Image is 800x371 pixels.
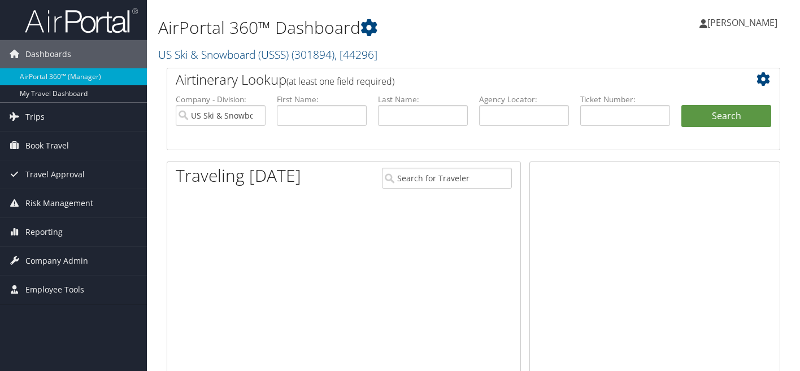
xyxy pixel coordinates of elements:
label: Agency Locator: [479,94,569,105]
button: Search [681,105,771,128]
span: Employee Tools [25,276,84,304]
span: Reporting [25,218,63,246]
span: Trips [25,103,45,131]
span: ( 301894 ) [292,47,334,62]
img: airportal-logo.png [25,7,138,34]
label: Last Name: [378,94,468,105]
span: , [ 44296 ] [334,47,377,62]
span: Dashboards [25,40,71,68]
h1: Traveling [DATE] [176,164,301,187]
span: (at least one field required) [286,75,394,88]
label: Ticket Number: [580,94,670,105]
span: Travel Approval [25,160,85,189]
a: [PERSON_NAME] [699,6,789,40]
span: Risk Management [25,189,93,217]
span: [PERSON_NAME] [707,16,777,29]
input: Search for Traveler [382,168,512,189]
span: Company Admin [25,247,88,275]
label: First Name: [277,94,367,105]
span: Book Travel [25,132,69,160]
label: Company - Division: [176,94,266,105]
a: US Ski & Snowboard (USSS) [158,47,377,62]
h1: AirPortal 360™ Dashboard [158,16,579,40]
h2: Airtinerary Lookup [176,70,720,89]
